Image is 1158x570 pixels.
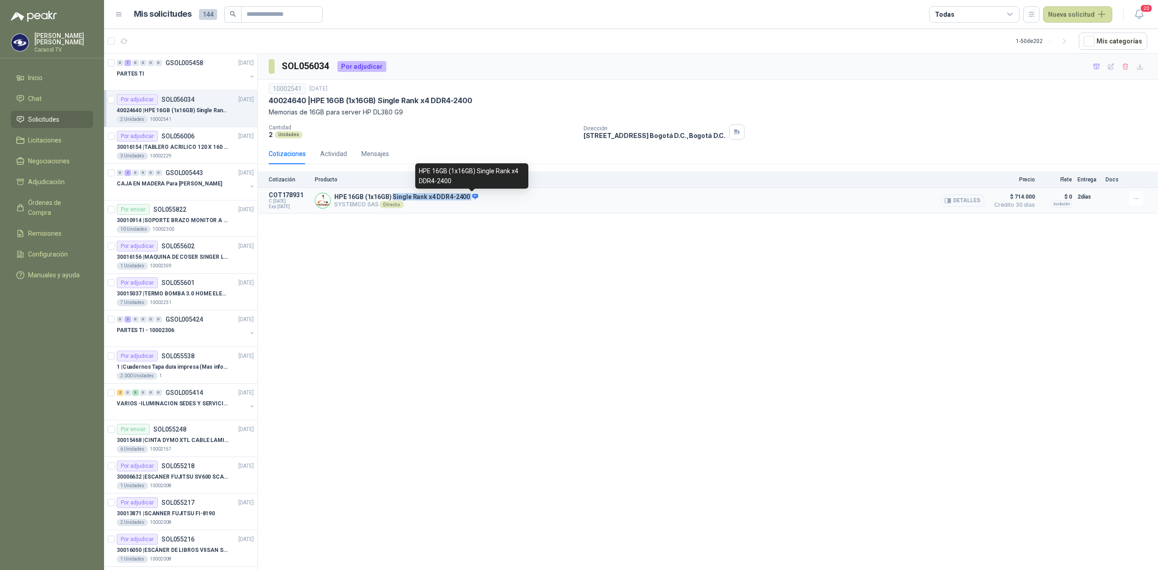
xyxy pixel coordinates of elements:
[140,389,147,396] div: 0
[117,461,158,471] div: Por adjudicar
[117,534,158,545] div: Por adjudicar
[1016,34,1072,48] div: 1 - 50 de 202
[155,60,162,66] div: 0
[935,9,954,19] div: Todas
[1140,4,1153,13] span: 20
[1040,176,1072,183] p: Flete
[117,351,158,361] div: Por adjudicar
[150,446,171,453] p: 10002157
[238,499,254,507] p: [DATE]
[161,96,195,103] p: SOL056034
[238,132,254,141] p: [DATE]
[159,372,162,380] p: 1
[11,194,93,221] a: Órdenes de Compra
[117,497,158,508] div: Por adjudicar
[269,131,273,138] p: 2
[117,482,148,489] div: 1 Unidades
[11,173,93,190] a: Adjudicación
[990,176,1035,183] p: Precio
[28,177,65,187] span: Adjudicación
[11,266,93,284] a: Manuales y ayuda
[380,201,403,208] div: Directo
[117,473,229,481] p: 30006632 | ESCANER FUJITSU SV600 SCANSNAP
[140,60,147,66] div: 0
[117,60,123,66] div: 0
[147,170,154,176] div: 0
[269,83,306,94] div: 10002541
[28,114,59,124] span: Solicitudes
[361,149,389,159] div: Mensajes
[117,372,157,380] div: 2.000 Unidades
[104,200,257,237] a: Por enviarSOL055822[DATE] 30010914 |SOPORTE BRAZO MONITOR A ESCRITORIO NBF8010 Unidades10002300
[238,279,254,287] p: [DATE]
[161,280,195,286] p: SOL055601
[238,59,254,67] p: [DATE]
[334,193,478,201] p: HPE 16GB (1x16GB) Single Rank x4 DDR4-2400
[155,170,162,176] div: 0
[415,163,528,189] div: HPE 16GB (1x16GB) Single Rank x4 DDR4-2400
[117,216,229,225] p: 30010914 | SOPORTE BRAZO MONITOR A ESCRITORIO NBF80
[309,85,327,93] p: [DATE]
[1040,191,1072,202] p: $ 0
[117,519,148,526] div: 2 Unidades
[104,457,257,494] a: Por adjudicarSOL055218[DATE] 30006632 |ESCANER FUJITSU SV600 SCANSNAP1 Unidades10002008
[117,556,148,563] div: 1 Unidades
[117,167,256,196] a: 0 2 0 0 0 0 GSOL005443[DATE] CAJA EN MADERA Para [PERSON_NAME]
[150,152,171,160] p: 10002229
[28,156,70,166] span: Negociaciones
[104,127,257,164] a: Por adjudicarSOL056006[DATE] 30016154 |TABLERO ACRILICO 120 X 160 CON RUEDAS3 Unidades10002229
[199,9,217,20] span: 144
[117,389,123,396] div: 2
[269,124,576,131] p: Cantidad
[11,34,28,51] img: Company Logo
[117,180,222,188] p: CAJA EN MADERA Para [PERSON_NAME]
[238,242,254,251] p: [DATE]
[11,246,93,263] a: Configuración
[134,8,192,21] h1: Mis solicitudes
[117,57,256,86] a: 0 7 0 0 0 0 GSOL005458[DATE] PARTES TI
[117,446,148,453] div: 6 Unidades
[152,226,174,233] p: 10002300
[269,176,309,183] p: Cotización
[269,204,309,209] span: Exp: [DATE]
[28,249,68,259] span: Configuración
[117,436,229,445] p: 30015468 | CINTA DYMO XTL CABLE LAMIN 38X21MMBLANCO
[238,205,254,214] p: [DATE]
[117,424,150,435] div: Por enviar
[161,463,195,469] p: SOL055218
[147,389,154,396] div: 0
[150,556,171,563] p: 10002008
[1079,33,1147,50] button: Mís categorías
[28,198,85,218] span: Órdenes de Compra
[150,299,171,306] p: 10002251
[132,316,139,323] div: 0
[1131,6,1147,23] button: 20
[238,95,254,104] p: [DATE]
[34,33,93,45] p: [PERSON_NAME] [PERSON_NAME]
[28,94,42,104] span: Chat
[269,96,472,105] p: 40024640 | HPE 16GB (1x16GB) Single Rank x4 DDR4-2400
[1077,191,1100,202] p: 2 días
[150,116,171,123] p: 10002541
[990,191,1035,202] span: $ 714.000
[334,201,478,208] p: SYSTEMCO SAS
[104,90,257,127] a: Por adjudicarSOL056034[DATE] 40024640 |HPE 16GB (1x16GB) Single Rank x4 DDR4-24002 Unidades10002541
[104,420,257,457] a: Por enviarSOL055248[DATE] 30015468 |CINTA DYMO XTL CABLE LAMIN 38X21MMBLANCO6 Unidades10002157
[161,499,195,506] p: SOL055217
[161,243,195,249] p: SOL055602
[117,399,229,408] p: VARIOS -ILUMINACION SEDES Y SERVICIOS
[269,149,306,159] div: Cotizaciones
[161,353,195,359] p: SOL055538
[238,535,254,544] p: [DATE]
[1043,6,1112,23] button: Nueva solicitud
[117,277,158,288] div: Por adjudicar
[150,519,171,526] p: 10002008
[117,253,229,261] p: 30016156 | MAQUINA DE COSER SINGER LCD C5655
[117,94,158,105] div: Por adjudicar
[104,347,257,384] a: Por adjudicarSOL055538[DATE] 1 |Cuadernos Tapa dura impresa (Mas informacion en el adjunto)2.000 ...
[34,47,93,52] p: Caracol TV
[161,536,195,542] p: SOL055216
[140,170,147,176] div: 0
[238,425,254,434] p: [DATE]
[11,111,93,128] a: Solicitudes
